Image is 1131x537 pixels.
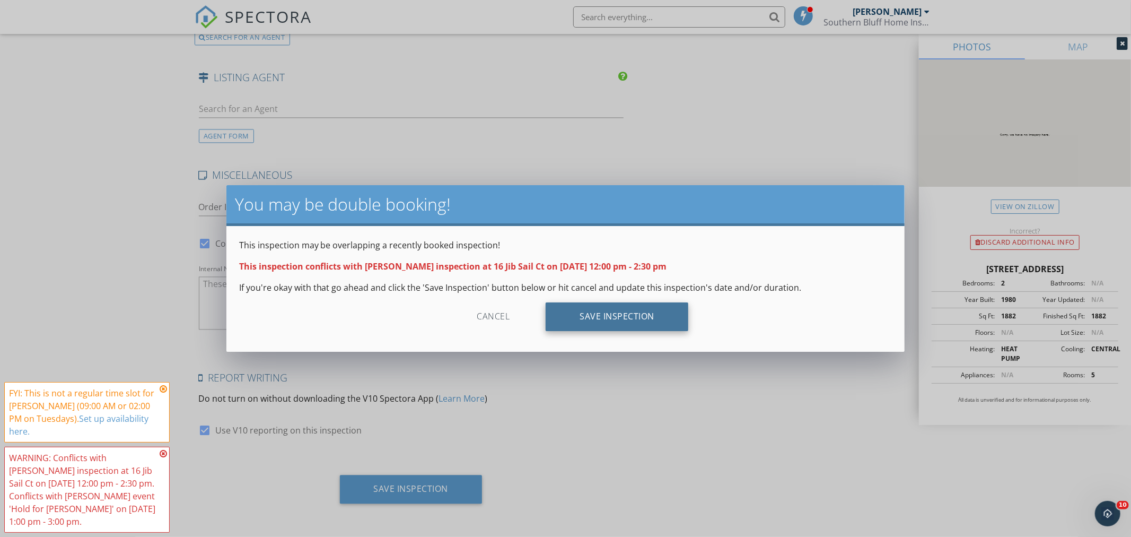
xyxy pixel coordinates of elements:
[9,387,156,438] div: FYI: This is not a regular time slot for [PERSON_NAME] (09:00 AM or 02:00 PM on Tuesdays).
[546,302,688,331] div: Save Inspection
[1117,501,1129,509] span: 10
[239,261,667,272] strong: This inspection conflicts with [PERSON_NAME] inspection at 16 Jib Sail Ct on [DATE] 12:00 pm - 2:...
[239,239,892,252] p: This inspection may be overlapping a recently booked inspection!
[9,452,156,528] div: WARNING: Conflicts with [PERSON_NAME] inspection at 16 Jib Sail Ct on [DATE] 12:00 pm - 2:30 pm. ...
[235,194,897,215] h2: You may be double booking!
[443,302,543,331] div: Cancel
[9,413,148,437] a: Set up availability here.
[239,281,892,294] p: If you're okay with that go ahead and click the 'Save Inspection' button below or hit cancel and ...
[1095,501,1120,526] iframe: Intercom live chat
